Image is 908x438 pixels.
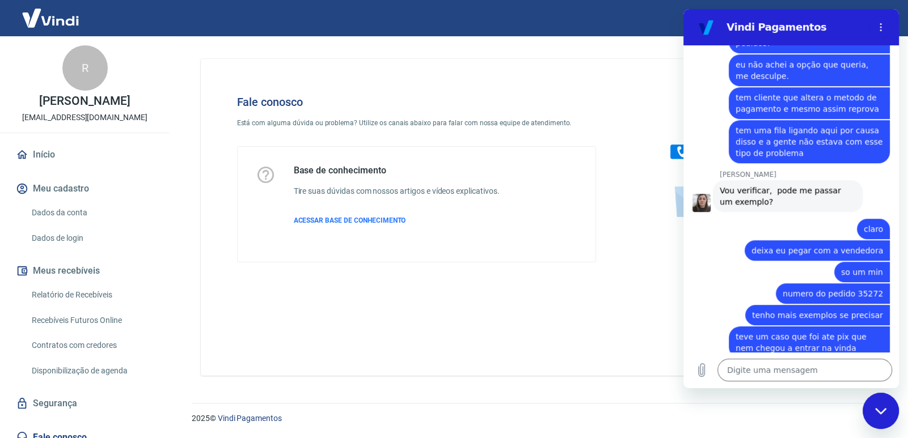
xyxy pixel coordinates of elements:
img: Vindi [14,1,87,35]
a: Recebíveis Futuros Online [27,309,156,332]
a: Vindi Pagamentos [218,414,282,423]
h5: Base de conhecimento [294,165,500,176]
a: Relatório de Recebíveis [27,283,156,307]
a: Contratos com credores [27,334,156,357]
iframe: Janela de mensagens [683,9,899,388]
p: [EMAIL_ADDRESS][DOMAIN_NAME] [22,112,147,124]
div: R [62,45,108,91]
iframe: Botão para abrir a janela de mensagens, conversa em andamento [863,393,899,429]
a: Início [14,142,156,167]
h6: Tire suas dúvidas com nossos artigos e vídeos explicativos. [294,185,500,197]
a: Segurança [14,391,156,416]
button: Meus recebíveis [14,258,156,283]
button: Sair [854,8,894,29]
a: Dados da conta [27,201,156,224]
h4: Fale conosco [237,95,597,109]
span: ACESSAR BASE DE CONHECIMENTO [294,216,406,224]
p: Está com alguma dúvida ou problema? Utilize os canais abaixo para falar com nossa equipe de atend... [237,118,597,128]
a: Disponibilização de agenda [27,359,156,382]
p: 2025 © [192,413,881,424]
a: ACESSAR BASE DE CONHECIMENTO [294,215,500,226]
p: [PERSON_NAME] [39,95,130,107]
button: Meu cadastro [14,176,156,201]
img: Fale conosco [648,77,820,228]
a: Dados de login [27,227,156,250]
